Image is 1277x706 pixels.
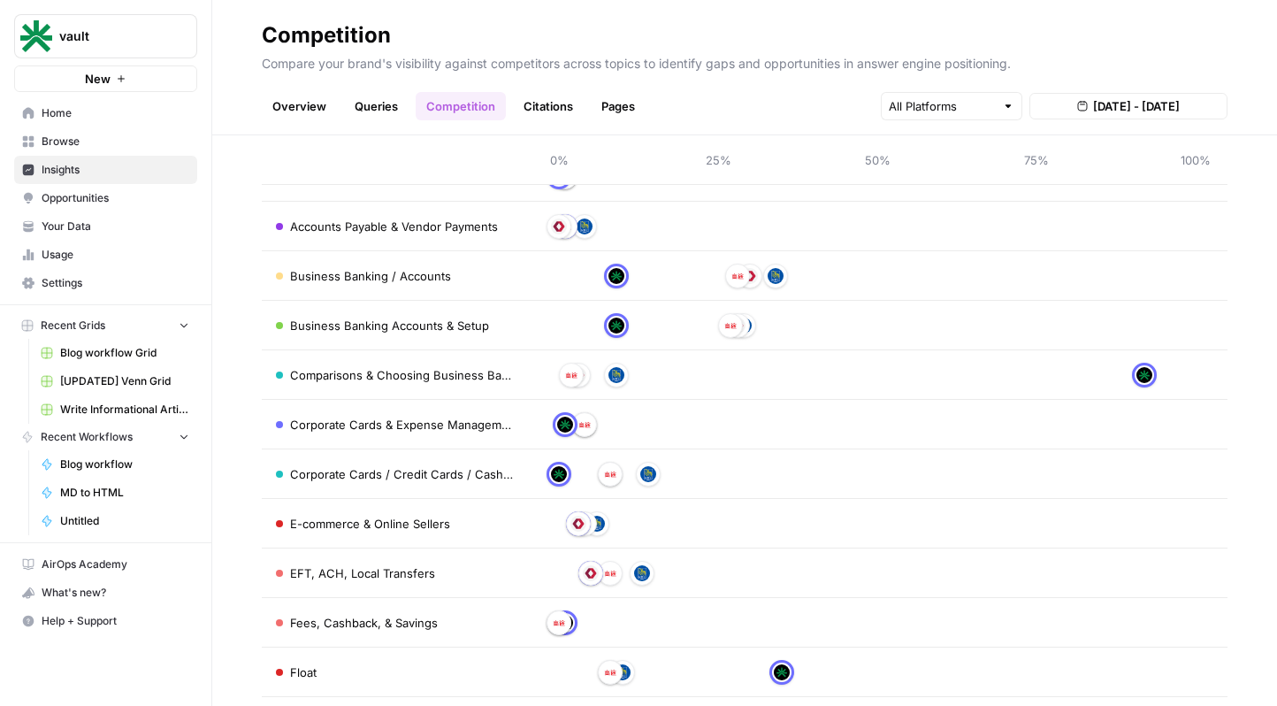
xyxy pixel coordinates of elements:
[14,127,197,156] a: Browse
[742,268,758,284] img: w9kfb3z5km9nug33mdce4r2lxxk7
[730,268,746,284] img: 1bm92vdbh80kod84smm8wemnqj6k
[608,268,624,284] img: d9ek087eh3cksh3su0qhyjdlabcc
[85,70,111,88] span: New
[513,92,584,120] a: Citations
[416,92,506,120] a: Competition
[1136,367,1152,383] img: d9ek087eh3cksh3su0qhyjdlabcc
[41,429,133,445] span: Recent Workflows
[608,318,624,334] img: d9ek087eh3cksh3su0qhyjdlabcc
[774,664,790,680] img: d9ek087eh3cksh3su0qhyjdlabcc
[14,14,197,58] button: Workspace: vault
[1019,151,1054,169] span: 75%
[860,151,895,169] span: 50%
[42,247,189,263] span: Usage
[42,613,189,629] span: Help + Support
[42,162,189,178] span: Insights
[290,614,438,632] span: Fees, Cashback, & Savings
[700,151,736,169] span: 25%
[290,218,498,235] span: Accounts Payable & Vendor Payments
[262,50,1227,73] p: Compare your brand's visibility against competitors across topics to identify gaps and opportunit...
[33,395,197,424] a: Write Informational Article
[634,565,650,581] img: apjtpc0sjdht7gdvb5vbii9xi32o
[59,27,166,45] span: vault
[1029,93,1227,119] button: [DATE] - [DATE]
[14,65,197,92] button: New
[602,466,618,482] img: 1bm92vdbh80kod84smm8wemnqj6k
[290,366,513,384] span: Comparisons & Choosing Business Banking
[60,345,189,361] span: Blog workflow Grid
[14,550,197,579] a: AirOps Academy
[14,424,197,450] button: Recent Workflows
[583,565,599,581] img: w9kfb3z5km9nug33mdce4r2lxxk7
[551,466,567,482] img: d9ek087eh3cksh3su0qhyjdlabcc
[608,367,624,383] img: apjtpc0sjdht7gdvb5vbii9xi32o
[344,92,409,120] a: Queries
[33,450,197,479] a: Blog workflow
[1093,97,1180,115] span: [DATE] - [DATE]
[60,513,189,529] span: Untitled
[60,402,189,418] span: Write Informational Article
[577,219,593,234] img: apjtpc0sjdht7gdvb5vbii9xi32o
[290,416,513,434] span: Corporate Cards & Expense Management
[577,417,593,433] img: 1bm92vdbh80kod84smm8wemnqj6k
[290,267,451,285] span: Business Banking / Accounts
[640,466,656,482] img: apjtpc0sjdht7gdvb5vbii9xi32o
[14,607,197,635] button: Help + Support
[591,92,646,120] a: Pages
[602,565,618,581] img: 1bm92vdbh80kod84smm8wemnqj6k
[551,219,567,234] img: w9kfb3z5km9nug33mdce4r2lxxk7
[42,275,189,291] span: Settings
[14,312,197,339] button: Recent Grids
[615,664,631,680] img: apjtpc0sjdht7gdvb5vbii9xi32o
[1178,151,1213,169] span: 100%
[589,516,605,532] img: apjtpc0sjdht7gdvb5vbii9xi32o
[60,485,189,501] span: MD to HTML
[60,373,189,389] span: [UPDATED] Venn Grid
[290,317,489,334] span: Business Banking Accounts & Setup
[33,339,197,367] a: Blog workflow Grid
[290,564,435,582] span: EFT, ACH, Local Transfers
[41,318,105,334] span: Recent Grids
[14,269,197,297] a: Settings
[889,97,995,115] input: All Platforms
[42,219,189,234] span: Your Data
[14,579,197,607] button: What's new?
[262,21,391,50] div: Competition
[602,664,618,680] img: 1bm92vdbh80kod84smm8wemnqj6k
[33,367,197,395] a: [UPDATED] Venn Grid
[563,367,579,383] img: 1bm92vdbh80kod84smm8wemnqj6k
[14,156,197,184] a: Insights
[541,151,577,169] span: 0%
[768,268,784,284] img: apjtpc0sjdht7gdvb5vbii9xi32o
[15,579,196,606] div: What's new?
[290,515,450,533] span: E-commerce & Online Sellers
[42,190,189,206] span: Opportunities
[262,92,337,120] a: Overview
[20,20,52,52] img: vault Logo
[570,516,586,532] img: w9kfb3z5km9nug33mdce4r2lxxk7
[42,105,189,121] span: Home
[14,99,197,127] a: Home
[557,417,573,433] img: d9ek087eh3cksh3su0qhyjdlabcc
[42,134,189,150] span: Browse
[33,507,197,535] a: Untitled
[14,241,197,269] a: Usage
[551,615,567,631] img: 1bm92vdbh80kod84smm8wemnqj6k
[33,479,197,507] a: MD to HTML
[60,457,189,472] span: Blog workflow
[14,184,197,212] a: Opportunities
[290,465,513,483] span: Corporate Cards / Credit Cards / Cashback
[42,556,189,572] span: AirOps Academy
[14,212,197,241] a: Your Data
[290,664,317,681] span: Float
[723,318,738,334] img: 1bm92vdbh80kod84smm8wemnqj6k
